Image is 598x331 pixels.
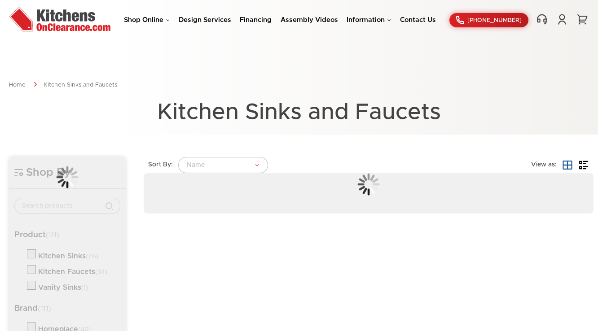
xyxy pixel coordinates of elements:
h1: Kitchen Sinks and Faucets [9,100,589,124]
label: View as: [531,161,557,169]
a: Assembly Videos [281,17,338,23]
a: List [578,160,589,170]
span: [PHONE_NUMBER] [467,17,522,23]
a: Design Services [179,17,231,23]
img: Kitchens On Clearance [9,7,110,31]
a: Shop Online [124,17,170,23]
a: Home [9,82,26,88]
a: [PHONE_NUMBER] [449,13,528,27]
a: Information [347,17,391,23]
a: Kitchen Sinks and Faucets [44,82,117,88]
a: Contact Us [400,17,436,23]
label: Sort By: [148,161,173,169]
a: Financing [240,17,272,23]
